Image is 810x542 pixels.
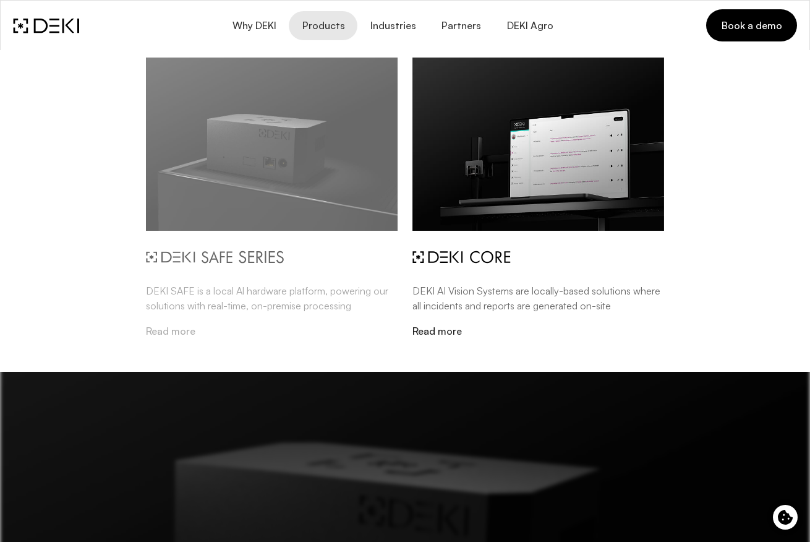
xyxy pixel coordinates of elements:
[412,58,664,337] a: DEKI AI Vision Systems are locally-based solutions where all incidents and reports are generated ...
[412,58,664,231] img: deki-software-menu.ubbYBXZk.jpg
[370,20,416,32] span: Industries
[232,20,276,32] span: Why DEKI
[146,325,398,337] a: Read more
[146,251,283,264] img: deki-safe-series-menu.CU09mGbr.svg
[773,505,798,530] button: Cookie control
[146,58,398,231] img: deki-safe-menu.CJ5BZnBs.jpg
[146,58,398,337] a: DEKI SAFE is a local Al hardware platform, powering our solutions with real-time, on-premise proc...
[493,11,565,40] a: DEKI Agro
[441,20,481,32] span: Partners
[428,11,493,40] a: Partners
[506,20,553,32] span: DEKI Agro
[412,325,664,337] a: Read more
[357,11,428,40] button: Industries
[412,251,511,264] img: svg%3e
[13,18,79,33] img: DEKI Logo
[721,19,782,32] span: Book a demo
[146,283,398,313] p: DEKI SAFE is a local Al hardware platform, powering our solutions with real-time, on-premise proc...
[301,20,344,32] span: Products
[220,11,289,40] button: Why DEKI
[412,283,664,313] p: DEKI AI Vision Systems are locally-based solutions where all incidents and reports are generated ...
[706,9,797,41] a: Book a demo
[289,11,357,40] button: Products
